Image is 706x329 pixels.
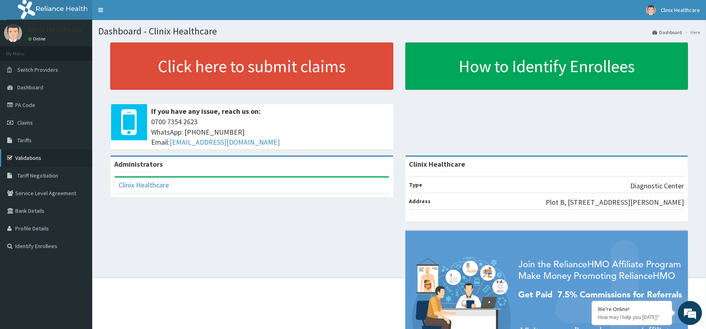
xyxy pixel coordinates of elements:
b: Address [409,198,431,205]
strong: Clinix Healthcare [409,159,465,169]
b: Administrators [114,159,163,169]
a: Dashboard [652,29,682,36]
div: We're Online! [598,305,666,313]
h1: Dashboard - Clinix Healthcare [98,26,700,36]
span: Tariffs [17,137,32,144]
p: Diagnostic Center [630,181,684,191]
img: User Image [4,24,22,42]
b: If you have any issue, reach us on: [151,107,261,116]
a: How to Identify Enrollees [405,42,688,90]
span: Claims [17,119,33,126]
img: User Image [646,5,656,15]
p: Plot B, [STREET_ADDRESS][PERSON_NAME] [546,197,684,208]
b: Type [409,181,423,188]
span: Switch Providers [17,66,58,73]
a: Click here to submit claims [110,42,393,90]
p: How may I help you today? [598,314,666,321]
span: 0700 7354 2623 WhatsApp: [PHONE_NUMBER] Email: [151,117,389,147]
span: Tariff Negotiation [17,172,58,179]
span: Clinix Healthcare [661,6,700,14]
p: Clinix Healthcare [28,26,82,33]
li: Here [683,29,700,36]
a: Online [28,36,47,42]
a: Clinix Healthcare [119,180,169,190]
span: Dashboard [17,84,43,91]
a: [EMAIL_ADDRESS][DOMAIN_NAME] [170,137,280,147]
